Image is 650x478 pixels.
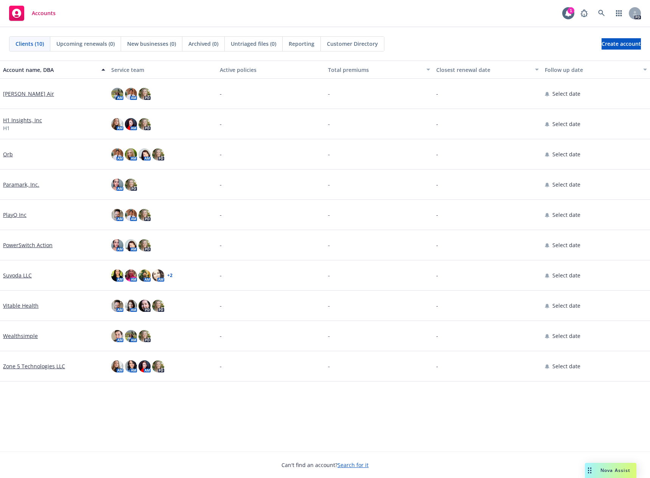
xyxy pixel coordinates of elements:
img: photo [152,300,164,312]
span: Select date [552,150,580,158]
img: photo [111,88,123,100]
a: Switch app [611,6,627,21]
img: photo [152,360,164,372]
img: photo [111,300,123,312]
img: photo [138,118,151,130]
span: Nova Assist [600,467,630,473]
span: Create account [602,37,641,51]
a: Report a Bug [577,6,592,21]
a: Wealthsimple [3,332,38,340]
a: H1 Insights, Inc [3,116,42,124]
img: photo [111,239,123,251]
span: Select date [552,90,580,98]
img: photo [125,239,137,251]
span: - [328,302,330,310]
a: Create account [602,38,641,50]
img: photo [125,330,137,342]
span: - [220,241,222,249]
span: - [328,181,330,188]
a: [PERSON_NAME] Air [3,90,54,98]
span: - [220,332,222,340]
span: - [220,302,222,310]
span: - [328,332,330,340]
span: - [436,302,438,310]
span: Can't find an account? [281,461,369,469]
span: - [220,181,222,188]
span: Clients (10) [16,40,44,48]
span: H1 [3,124,10,132]
img: photo [138,209,151,221]
img: photo [138,239,151,251]
span: - [220,271,222,279]
div: Total premiums [328,66,422,74]
span: - [436,241,438,249]
div: Active policies [220,66,322,74]
button: Closest renewal date [433,61,541,79]
img: photo [125,209,137,221]
span: - [328,362,330,370]
div: 1 [568,7,574,14]
span: - [436,211,438,219]
span: Untriaged files (0) [231,40,276,48]
span: - [436,120,438,128]
span: Accounts [32,10,56,16]
img: photo [138,269,151,282]
img: photo [111,118,123,130]
span: Select date [552,241,580,249]
span: - [436,271,438,279]
img: photo [125,148,137,160]
span: Select date [552,362,580,370]
div: Drag to move [585,463,594,478]
img: photo [138,300,151,312]
div: Account name, DBA [3,66,97,74]
span: - [328,211,330,219]
a: Accounts [6,3,59,24]
button: Total premiums [325,61,433,79]
img: photo [111,209,123,221]
span: Select date [552,271,580,279]
span: - [436,150,438,158]
a: Orb [3,150,13,158]
img: photo [125,88,137,100]
img: photo [125,300,137,312]
img: photo [138,88,151,100]
span: - [436,90,438,98]
span: - [328,241,330,249]
img: photo [125,118,137,130]
img: photo [152,269,164,282]
div: Service team [111,66,213,74]
div: Closest renewal date [436,66,530,74]
img: photo [152,148,164,160]
span: Select date [552,211,580,219]
span: Customer Directory [327,40,378,48]
span: - [220,120,222,128]
span: - [436,362,438,370]
a: Vitable Health [3,302,39,310]
span: Select date [552,332,580,340]
img: photo [125,269,137,282]
span: Select date [552,181,580,188]
img: photo [125,179,137,191]
img: photo [111,269,123,282]
span: - [220,150,222,158]
span: - [328,271,330,279]
span: New businesses (0) [127,40,176,48]
span: - [220,90,222,98]
span: Reporting [289,40,314,48]
button: Active policies [217,61,325,79]
img: photo [138,148,151,160]
button: Follow up date [542,61,650,79]
button: Service team [108,61,216,79]
a: Paramark, Inc. [3,181,39,188]
img: photo [138,360,151,372]
span: - [328,150,330,158]
a: Zone 5 Technologies LLC [3,362,65,370]
img: photo [125,360,137,372]
img: photo [111,330,123,342]
a: + 2 [167,273,173,278]
span: - [220,211,222,219]
button: Nova Assist [585,463,636,478]
a: Search for it [337,461,369,469]
span: Archived (0) [188,40,218,48]
span: Select date [552,302,580,310]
